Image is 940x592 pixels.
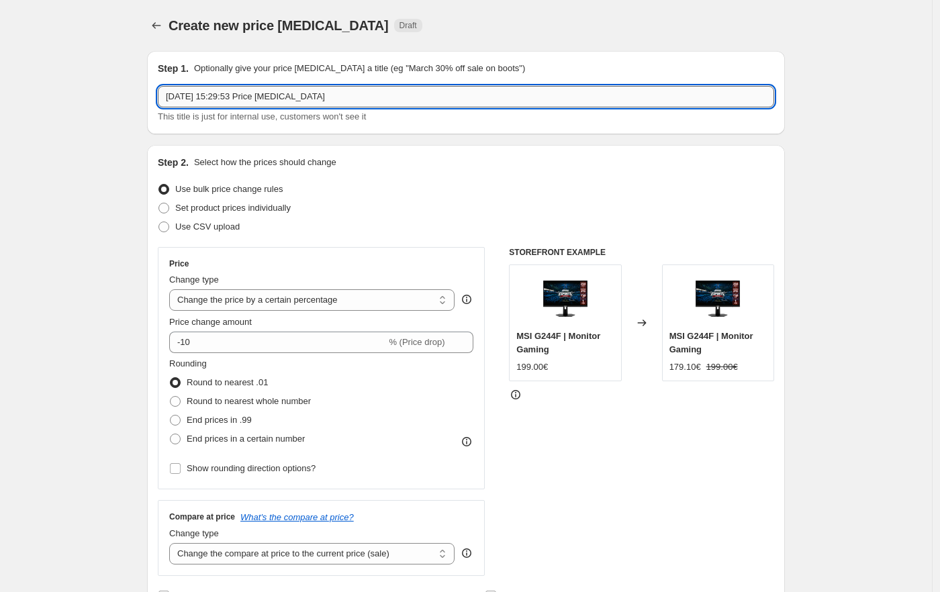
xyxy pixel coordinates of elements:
span: Price change amount [169,317,252,327]
input: 30% off holiday sale [158,86,774,107]
span: MSI G244F | Monitor Gaming [516,331,600,354]
button: What's the compare at price? [240,512,354,522]
span: End prices in .99 [187,415,252,425]
span: Round to nearest whole number [187,396,311,406]
span: MSI G244F | Monitor Gaming [669,331,753,354]
input: -15 [169,332,386,353]
strike: 199.00€ [706,360,738,374]
span: Create new price [MEDICAL_DATA] [169,18,389,33]
p: Select how the prices should change [194,156,336,169]
img: monitor-gaming-msi-g244f_80x.png [691,272,745,326]
span: Change type [169,275,219,285]
span: End prices in a certain number [187,434,305,444]
span: Change type [169,528,219,538]
h3: Price [169,258,189,269]
p: Optionally give your price [MEDICAL_DATA] a title (eg "March 30% off sale on boots") [194,62,525,75]
h6: STOREFRONT EXAMPLE [509,247,774,258]
span: Rounding [169,358,207,368]
button: Price change jobs [147,16,166,35]
span: Round to nearest .01 [187,377,268,387]
div: 199.00€ [516,360,548,374]
h2: Step 2. [158,156,189,169]
span: Show rounding direction options? [187,463,316,473]
span: Set product prices individually [175,203,291,213]
h2: Step 1. [158,62,189,75]
span: Use bulk price change rules [175,184,283,194]
div: help [460,293,473,306]
div: help [460,546,473,560]
span: % (Price drop) [389,337,444,347]
span: This title is just for internal use, customers won't see it [158,111,366,121]
h3: Compare at price [169,511,235,522]
div: 179.10€ [669,360,701,374]
span: Draft [399,20,417,31]
img: monitor-gaming-msi-g244f_80x.png [538,272,592,326]
span: Use CSV upload [175,221,240,232]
